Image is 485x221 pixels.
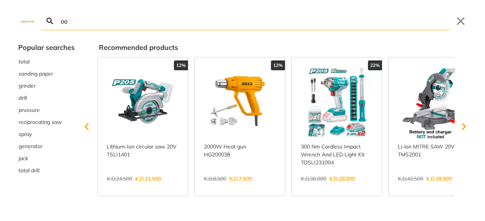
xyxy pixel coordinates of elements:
span: sanding paper [19,70,53,78]
span: generator [19,142,42,150]
span: total drill [19,167,39,175]
div: 12% [271,60,285,70]
span: grinder [19,82,36,90]
button: Select suggestion: total drill [18,164,75,176]
button: Select suggestion: total [18,56,75,68]
span: drill [19,94,27,102]
span: jack [19,155,28,162]
div: Suggestion: total drill [18,164,75,176]
svg: Search [45,17,55,26]
img: Close [18,19,36,23]
div: 12% [174,60,188,70]
button: Select suggestion: sanding paper [18,68,75,80]
div: Suggestion: total [18,56,75,68]
button: Select suggestion: jack [18,152,75,164]
div: Suggestion: grinder [18,80,75,92]
svg: Scroll left [79,119,94,134]
button: Select suggestion: spray [18,128,75,140]
svg: Scroll right [456,119,471,134]
button: Select suggestion: reciprocating saw [18,116,75,128]
input: Search… [59,12,450,30]
div: Suggestion: prussure [18,104,75,116]
span: total [19,58,30,66]
div: 22% [368,60,382,70]
div: Suggestion: generator [18,140,75,152]
div: Recommended products [99,42,467,53]
div: Suggestion: sanding paper [18,68,75,80]
div: Suggestion: jack [18,152,75,164]
button: Select suggestion: prussure [18,104,75,116]
div: Popular searches [18,42,75,53]
button: Close [455,15,467,27]
div: Suggestion: spray [18,128,75,140]
span: spray [19,130,32,138]
button: Select suggestion: grinder [18,80,75,92]
button: Select suggestion: drill [18,92,75,104]
span: reciprocating saw [19,118,62,126]
button: Select suggestion: generator [18,140,75,152]
div: Suggestion: reciprocating saw [18,116,75,128]
span: prussure [19,106,40,114]
div: Suggestion: drill [18,92,75,104]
